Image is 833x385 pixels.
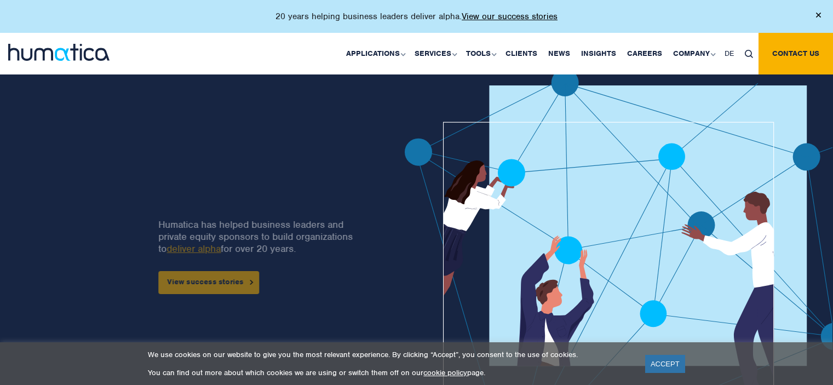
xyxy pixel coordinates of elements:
[576,33,622,74] a: Insights
[745,50,753,58] img: search_icon
[462,11,558,22] a: View our success stories
[622,33,668,74] a: Careers
[500,33,543,74] a: Clients
[250,280,254,285] img: arrowicon
[148,368,631,377] p: You can find out more about which cookies we are using or switch them off on our page.
[275,11,558,22] p: 20 years helping business leaders deliver alpha.
[645,355,685,373] a: ACCEPT
[148,350,631,359] p: We use cookies on our website to give you the most relevant experience. By clicking “Accept”, you...
[725,49,734,58] span: DE
[159,271,260,294] a: View success stories
[8,44,110,61] img: logo
[668,33,719,74] a: Company
[423,368,467,377] a: cookie policy
[341,33,409,74] a: Applications
[409,33,461,74] a: Services
[759,33,833,74] a: Contact us
[461,33,500,74] a: Tools
[159,219,360,255] p: Humatica has helped business leaders and private equity sponsors to build organizations to for ov...
[543,33,576,74] a: News
[167,243,221,255] a: deliver alpha
[719,33,739,74] a: DE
